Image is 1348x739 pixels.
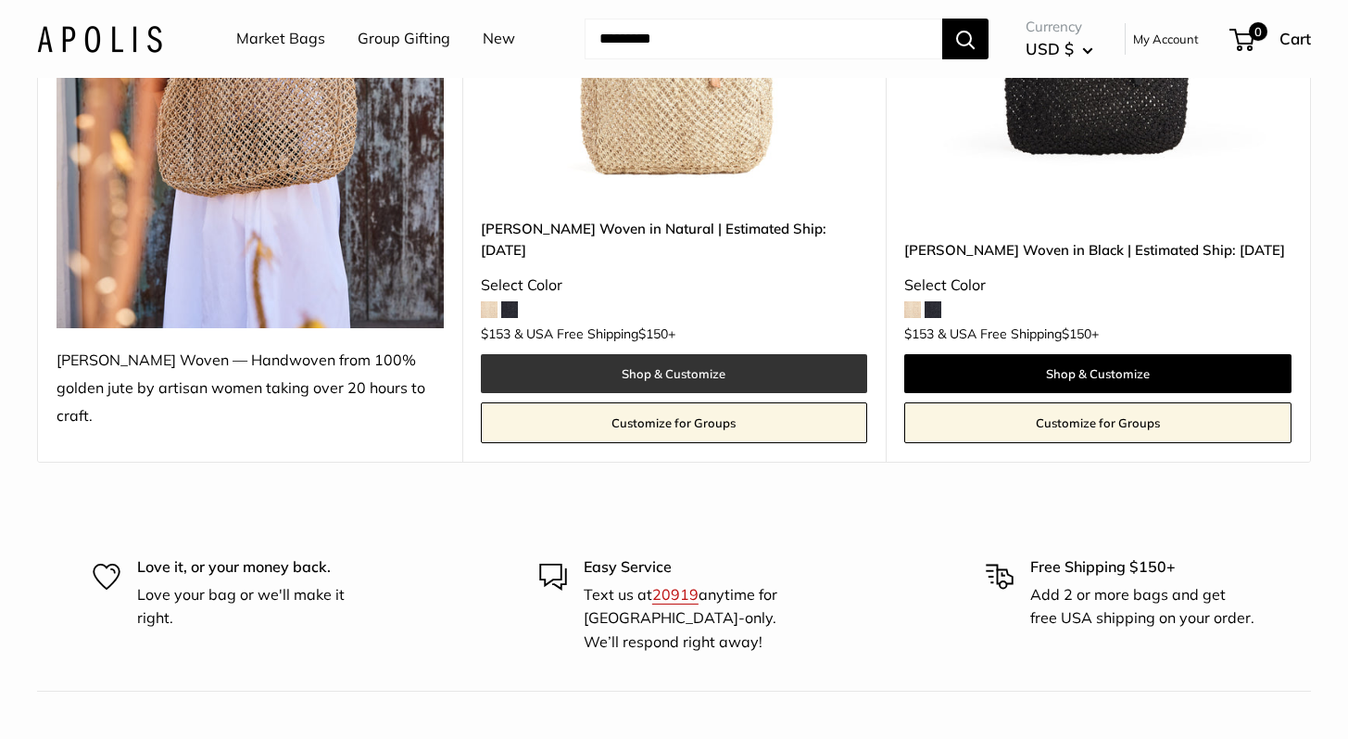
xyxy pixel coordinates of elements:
span: & USA Free Shipping + [938,327,1099,340]
span: Cart [1279,29,1311,48]
a: Market Bags [236,25,325,53]
span: $153 [481,325,510,342]
p: Add 2 or more bags and get free USA shipping on your order. [1030,583,1255,631]
span: USD $ [1026,39,1074,58]
p: Free Shipping $150+ [1030,555,1255,580]
p: Love it, or your money back. [137,555,362,580]
a: Shop & Customize [904,354,1291,393]
img: Apolis [37,25,162,52]
button: USD $ [1026,34,1093,64]
span: $150 [638,325,668,342]
div: Select Color [481,272,868,299]
input: Search... [585,19,942,59]
p: Love your bag or we'll make it right. [137,583,362,631]
span: & USA Free Shipping + [514,327,675,340]
div: [PERSON_NAME] Woven — Handwoven from 100% golden jute by artisan women taking over 20 hours to cr... [57,347,444,430]
span: Currency [1026,14,1093,40]
p: Text us at anytime for [GEOGRAPHIC_DATA]-only. We’ll respond right away! [584,583,809,655]
button: Search [942,19,989,59]
a: Customize for Groups [481,402,868,443]
span: 0 [1249,22,1267,41]
a: [PERSON_NAME] Woven in Black | Estimated Ship: [DATE] [904,239,1291,261]
a: Shop & Customize [481,354,868,393]
a: [PERSON_NAME] Woven in Natural | Estimated Ship: [DATE] [481,218,868,261]
a: New [483,25,515,53]
a: Customize for Groups [904,402,1291,443]
div: Select Color [904,272,1291,299]
a: 20919 [652,585,699,604]
p: Easy Service [584,555,809,580]
a: Group Gifting [358,25,450,53]
span: $150 [1062,325,1091,342]
span: $153 [904,325,934,342]
a: My Account [1133,28,1199,50]
a: 0 Cart [1231,24,1311,54]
